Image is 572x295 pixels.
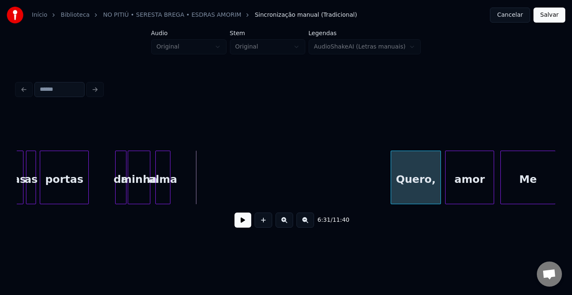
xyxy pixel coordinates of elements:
[230,30,305,36] label: Stem
[332,216,349,224] span: 11:40
[103,11,241,19] a: NO PITIÚ • SERESTA BREGA • ESDRAS AMORIM
[255,11,357,19] span: Sincronização manual (Tradicional)
[490,8,530,23] button: Cancelar
[533,8,565,23] button: Salvar
[32,11,47,19] a: Início
[537,262,562,287] a: Bate-papo aberto
[317,216,338,224] div: /
[309,30,421,36] label: Legendas
[61,11,90,19] a: Biblioteca
[32,11,357,19] nav: breadcrumb
[317,216,330,224] span: 6:31
[151,30,227,36] label: Áudio
[7,7,23,23] img: youka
